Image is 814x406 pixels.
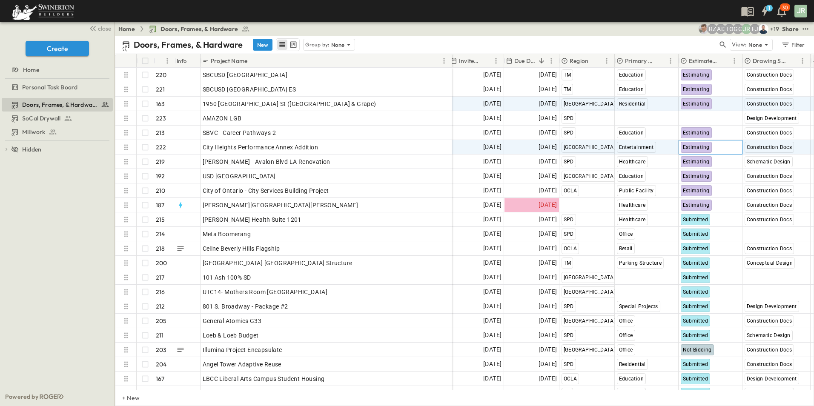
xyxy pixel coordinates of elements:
[699,24,709,34] img: Aaron Anderson (aaron.anderson@swinerton.com)
[747,72,792,78] span: Construction Docs
[249,56,258,66] button: Sort
[483,113,502,123] span: [DATE]
[539,186,557,195] span: [DATE]
[156,71,167,79] p: 220
[203,317,262,325] span: General Atomics G33
[590,56,599,66] button: Sort
[156,273,165,282] p: 217
[162,56,172,66] button: Menu
[483,359,502,369] span: [DATE]
[483,186,502,195] span: [DATE]
[564,246,577,252] span: OCLA
[203,71,288,79] span: SBCUSD [GEOGRAPHIC_DATA]
[26,41,89,56] button: Create
[483,200,502,210] span: [DATE]
[539,229,557,239] span: [DATE]
[483,272,502,282] span: [DATE]
[2,98,113,112] div: Doors, Frames, & Hardwaretest
[134,39,243,51] p: Doors, Frames, & Hardware
[211,57,247,65] p: Project Name
[683,217,708,223] span: Submitted
[683,303,708,309] span: Submitted
[539,142,557,152] span: [DATE]
[564,347,616,353] span: [GEOGRAPHIC_DATA]
[716,24,726,34] div: Alyssa De Robertis (aderoberti@swinerton.com)
[156,389,166,397] p: 201
[203,157,330,166] span: [PERSON_NAME] - Avalon Blvd LA Renovation
[683,202,710,208] span: Estimating
[683,173,710,179] span: Estimating
[794,5,807,17] div: JR
[156,375,165,383] p: 167
[747,173,792,179] span: Construction Docs
[203,215,301,224] span: [PERSON_NAME] Health Suite 1201
[483,388,502,398] span: [DATE]
[619,347,633,353] span: Office
[156,201,165,209] p: 187
[747,86,792,92] span: Construction Docs
[564,260,571,266] span: TM
[619,144,654,150] span: Entertainment
[539,388,557,398] span: [DATE]
[156,143,166,152] p: 222
[288,40,298,50] button: kanban view
[748,40,762,49] p: None
[203,389,282,397] span: SDUSD Mission Bay HS WSM
[539,113,557,123] span: [DATE]
[656,56,665,66] button: Sort
[720,56,729,66] button: Sort
[203,302,288,311] span: 801 S. Broadway - Package #2
[689,57,718,65] p: Estimate Status
[683,332,708,338] span: Submitted
[439,56,449,66] button: Menu
[564,101,616,107] span: [GEOGRAPHIC_DATA]
[483,84,502,94] span: [DATE]
[602,56,612,66] button: Menu
[459,57,480,65] p: Invite Date
[564,274,616,280] span: [GEOGRAPHIC_DATA]
[156,317,167,325] p: 205
[483,171,502,181] span: [DATE]
[619,188,654,194] span: Public Facility
[203,244,280,253] span: Celine Beverly Hills Flagship
[203,273,251,282] span: 101 Ash 100% SD
[683,289,708,295] span: Submitted
[277,40,287,50] button: row view
[747,188,792,194] span: Construction Docs
[203,288,328,296] span: UTC14- Mothers Room [GEOGRAPHIC_DATA]
[98,24,111,33] span: close
[747,260,793,266] span: Conceptual Design
[539,200,557,210] span: [DATE]
[619,303,658,309] span: Special Projects
[539,301,557,311] span: [DATE]
[305,40,330,49] p: Group by:
[619,376,644,382] span: Education
[756,3,773,19] button: 1
[22,114,60,123] span: SoCal Drywall
[747,217,792,223] span: Construction Docs
[564,130,574,136] span: SPD
[570,57,588,65] p: Region
[157,56,166,66] button: Sort
[665,56,676,66] button: Menu
[203,259,353,267] span: [GEOGRAPHIC_DATA] [GEOGRAPHIC_DATA] Structure
[22,83,77,91] span: Personal Task Board
[683,159,710,165] span: Estimating
[564,318,616,324] span: [GEOGRAPHIC_DATA]
[619,361,646,367] span: Residential
[175,54,201,68] div: Info
[203,85,296,94] span: SBCUSD [GEOGRAPHIC_DATA] ES
[483,157,502,166] span: [DATE]
[483,142,502,152] span: [DATE]
[156,157,165,166] p: 219
[782,25,799,33] div: Share
[747,332,791,338] span: Schematic Design
[683,361,708,367] span: Submitted
[732,40,747,49] p: View:
[10,2,76,20] img: 6c363589ada0b36f064d841b69d3a419a338230e66bb0a533688fa5cc3e9e735.png
[619,202,646,208] span: Healthcare
[482,56,491,66] button: Sort
[156,85,165,94] p: 221
[156,360,167,369] p: 204
[619,130,644,136] span: Education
